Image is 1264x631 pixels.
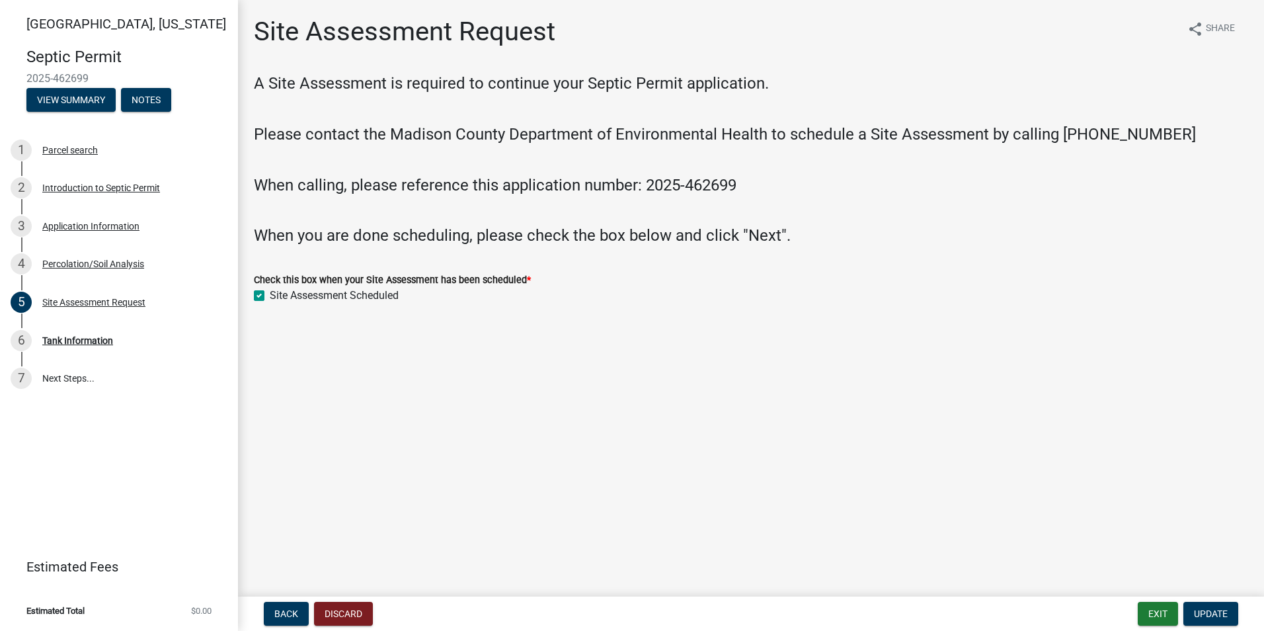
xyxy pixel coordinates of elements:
[42,146,98,155] div: Parcel search
[191,607,212,615] span: $0.00
[26,95,116,106] wm-modal-confirm: Summary
[254,276,531,285] label: Check this box when your Site Assessment has been scheduled
[42,222,139,231] div: Application Information
[274,609,298,619] span: Back
[1177,16,1245,42] button: shareShare
[264,602,309,626] button: Back
[254,226,1248,245] h4: When you are done scheduling, please check the box below and click "Next".
[42,183,160,192] div: Introduction to Septic Permit
[1206,21,1235,37] span: Share
[1194,609,1228,619] span: Update
[26,72,212,85] span: 2025-462699
[26,607,85,615] span: Estimated Total
[11,253,32,274] div: 4
[254,176,1248,195] h4: When calling, please reference this application number: 2025-462699
[11,216,32,237] div: 3
[11,140,32,161] div: 1
[11,554,217,580] a: Estimated Fees
[11,330,32,351] div: 6
[121,95,171,106] wm-modal-confirm: Notes
[11,177,32,198] div: 2
[1183,602,1238,626] button: Update
[42,259,144,269] div: Percolation/Soil Analysis
[1138,602,1178,626] button: Exit
[11,368,32,389] div: 7
[121,88,171,112] button: Notes
[314,602,373,626] button: Discard
[1187,21,1203,37] i: share
[254,125,1248,144] h4: Please contact the Madison County Department of Environmental Health to schedule a Site Assessmen...
[26,16,226,32] span: [GEOGRAPHIC_DATA], [US_STATE]
[26,88,116,112] button: View Summary
[42,336,113,345] div: Tank Information
[254,16,555,48] h1: Site Assessment Request
[270,288,399,304] label: Site Assessment Scheduled
[11,292,32,313] div: 5
[42,298,145,307] div: Site Assessment Request
[26,48,227,67] h4: Septic Permit
[254,74,1248,93] h4: A Site Assessment is required to continue your Septic Permit application.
